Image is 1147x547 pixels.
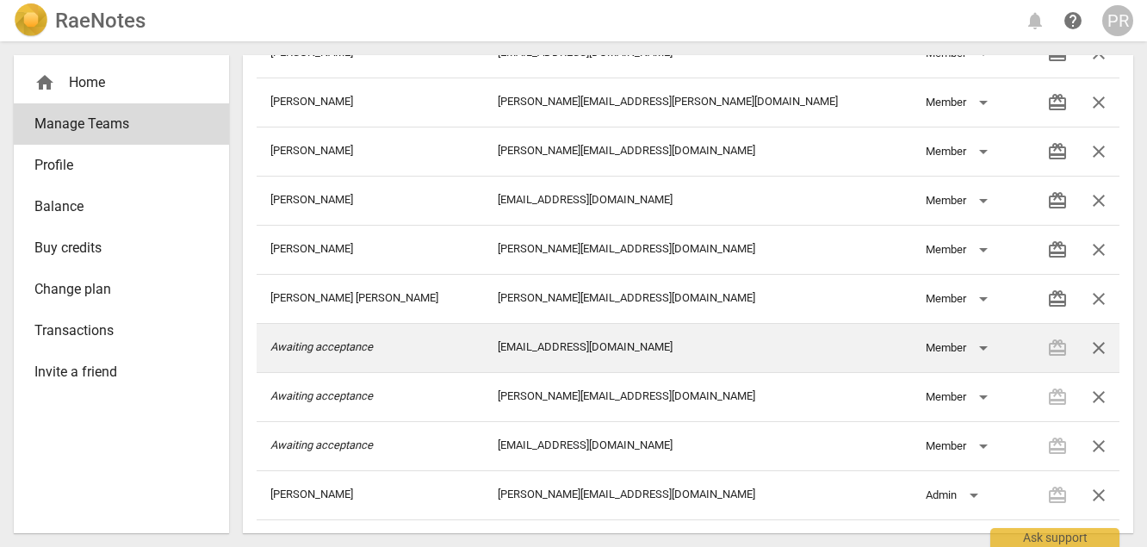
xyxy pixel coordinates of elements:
[484,372,912,421] td: [PERSON_NAME][EMAIL_ADDRESS][DOMAIN_NAME]
[484,78,912,127] td: [PERSON_NAME][EMAIL_ADDRESS][PERSON_NAME][DOMAIN_NAME]
[484,323,912,372] td: [EMAIL_ADDRESS][DOMAIN_NAME]
[1088,338,1109,358] span: close
[34,279,195,300] span: Change plan
[257,274,484,323] td: [PERSON_NAME] [PERSON_NAME]
[1088,485,1109,506] span: close
[257,470,484,519] td: [PERSON_NAME]
[14,62,229,103] div: Home
[55,9,146,33] h2: RaeNotes
[926,334,994,362] div: Member
[14,269,229,310] a: Change plan
[1047,239,1068,260] span: redeem
[484,470,912,519] td: [PERSON_NAME][EMAIL_ADDRESS][DOMAIN_NAME]
[1047,289,1068,309] span: redeem
[1088,92,1109,113] span: close
[1088,387,1109,407] span: close
[14,3,48,38] img: Logo
[1047,190,1068,211] span: redeem
[484,225,912,274] td: [PERSON_NAME][EMAIL_ADDRESS][DOMAIN_NAME]
[926,138,994,165] div: Member
[34,362,195,382] span: Invite a friend
[1047,141,1068,162] span: redeem
[926,285,994,313] div: Member
[990,528,1119,547] div: Ask support
[484,127,912,176] td: [PERSON_NAME][EMAIL_ADDRESS][DOMAIN_NAME]
[1037,131,1078,172] button: Transfer credits
[1088,239,1109,260] span: close
[257,78,484,127] td: [PERSON_NAME]
[34,196,195,217] span: Balance
[926,432,994,460] div: Member
[1063,10,1083,31] span: help
[14,3,146,38] a: LogoRaeNotes
[926,482,984,509] div: Admin
[1088,436,1109,457] span: close
[1037,82,1078,123] button: Transfer credits
[14,186,229,227] a: Balance
[1088,141,1109,162] span: close
[34,238,195,258] span: Buy credits
[270,438,373,451] i: Awaiting acceptance
[270,340,373,353] i: Awaiting acceptance
[926,236,994,264] div: Member
[257,176,484,225] td: [PERSON_NAME]
[14,310,229,351] a: Transactions
[34,114,195,134] span: Manage Teams
[926,383,994,411] div: Member
[1037,180,1078,221] button: Transfer credits
[34,155,195,176] span: Profile
[484,421,912,470] td: [EMAIL_ADDRESS][DOMAIN_NAME]
[270,389,373,402] i: Awaiting acceptance
[1088,190,1109,211] span: close
[257,225,484,274] td: [PERSON_NAME]
[484,274,912,323] td: [PERSON_NAME][EMAIL_ADDRESS][DOMAIN_NAME]
[14,351,229,393] a: Invite a friend
[926,187,994,214] div: Member
[14,227,229,269] a: Buy credits
[14,103,229,145] a: Manage Teams
[34,72,55,93] span: home
[14,145,229,186] a: Profile
[484,176,912,225] td: [EMAIL_ADDRESS][DOMAIN_NAME]
[1088,289,1109,309] span: close
[926,89,994,116] div: Member
[34,72,195,93] div: Home
[1047,92,1068,113] span: redeem
[1037,278,1078,320] button: Transfer credits
[1037,229,1078,270] button: Transfer credits
[34,320,195,341] span: Transactions
[1057,5,1088,36] a: Help
[257,127,484,176] td: [PERSON_NAME]
[1102,5,1133,36] button: PR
